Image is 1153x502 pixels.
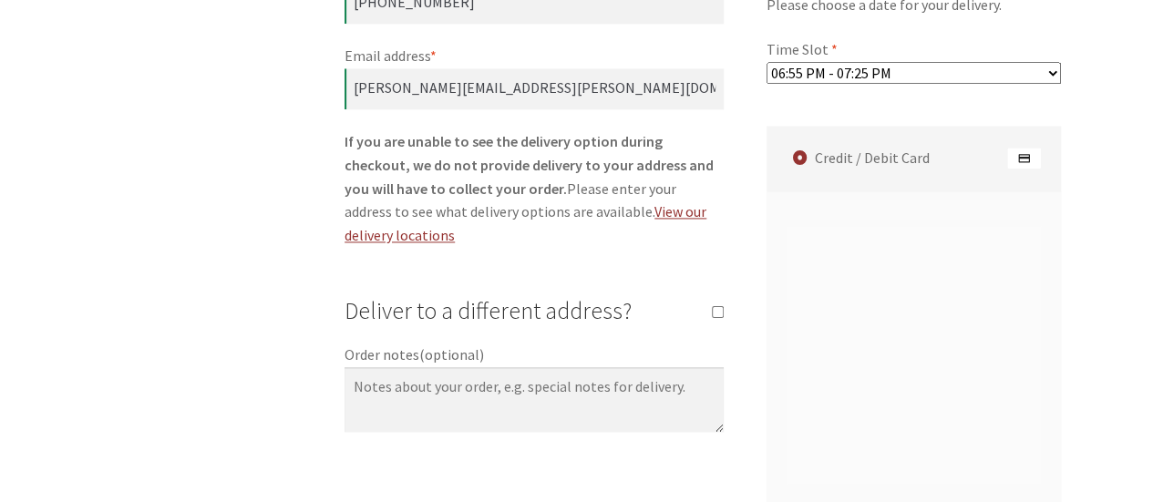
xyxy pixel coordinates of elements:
[712,305,724,317] input: Deliver to a different address?
[767,38,1062,62] label: Time Slot
[419,345,484,364] span: (optional)
[1007,147,1041,169] img: Credit / Debit Card
[345,296,632,325] span: Deliver to a different address?
[772,126,1062,190] label: Credit / Debit Card
[783,235,1037,471] iframe: Secure payment input frame
[345,132,714,198] strong: If you are unable to see the delivery option during checkout, we do not provide delivery to your ...
[345,45,724,68] label: Email address
[345,130,724,248] p: Please enter your address to see what delivery options are available.
[345,343,724,367] label: Order notes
